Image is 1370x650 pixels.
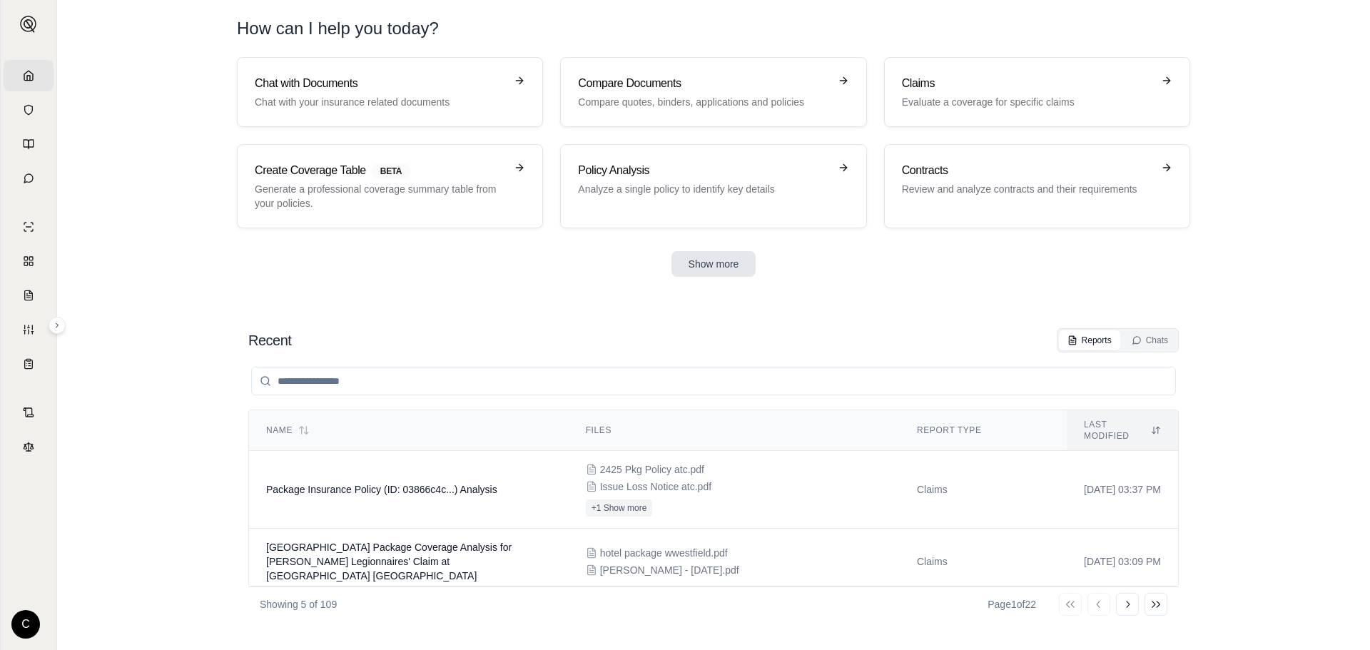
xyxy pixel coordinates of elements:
[900,451,1067,529] td: Claims
[1132,335,1168,346] div: Chats
[255,95,505,109] p: Chat with your insurance related documents
[988,597,1036,611] div: Page 1 of 22
[255,162,505,179] h3: Create Coverage Table
[4,314,54,345] a: Custom Report
[266,425,552,436] div: Name
[20,16,37,33] img: Expand sidebar
[237,17,439,40] h1: How can I help you today?
[600,479,711,494] span: Issue Loss Notice atc.pdf
[4,94,54,126] a: Documents Vault
[900,410,1067,451] th: Report Type
[4,280,54,311] a: Claim Coverage
[600,462,704,477] span: 2425 Pkg Policy atc.pdf
[14,10,43,39] button: Expand sidebar
[578,75,828,92] h3: Compare Documents
[1067,451,1178,529] td: [DATE] 03:37 PM
[902,182,1152,196] p: Review and analyze contracts and their requirements
[255,75,505,92] h3: Chat with Documents
[1067,335,1112,346] div: Reports
[4,431,54,462] a: Legal Search Engine
[600,563,739,577] span: Lemay - LOR - 10.6.2025.pdf
[902,162,1152,179] h3: Contracts
[569,410,900,451] th: Files
[4,397,54,428] a: Contract Analysis
[578,95,828,109] p: Compare quotes, binders, applications and policies
[671,251,756,277] button: Show more
[248,330,291,350] h2: Recent
[1123,330,1177,350] button: Chats
[266,542,512,582] span: Westfield Hotel Package Coverage Analysis for Rebecca Lemay Legionnaires' Claim at SpringHill Sui...
[600,546,728,560] span: hotel package wwestfield.pdf
[902,95,1152,109] p: Evaluate a coverage for specific claims
[4,60,54,91] a: Home
[560,57,866,127] a: Compare DocumentsCompare quotes, binders, applications and policies
[560,144,866,228] a: Policy AnalysisAnalyze a single policy to identify key details
[49,317,66,334] button: Expand sidebar
[578,182,828,196] p: Analyze a single policy to identify key details
[260,597,337,611] p: Showing 5 of 109
[586,499,653,517] button: +1 Show more
[4,163,54,194] a: Chat
[4,348,54,380] a: Coverage Table
[578,162,828,179] h3: Policy Analysis
[884,144,1190,228] a: ContractsReview and analyze contracts and their requirements
[1059,330,1120,350] button: Reports
[1067,529,1178,595] td: [DATE] 03:09 PM
[900,529,1067,595] td: Claims
[11,610,40,639] div: C
[4,245,54,277] a: Policy Comparisons
[237,57,543,127] a: Chat with DocumentsChat with your insurance related documents
[4,211,54,243] a: Single Policy
[902,75,1152,92] h3: Claims
[372,163,410,179] span: BETA
[255,182,505,210] p: Generate a professional coverage summary table from your policies.
[4,128,54,160] a: Prompt Library
[884,57,1190,127] a: ClaimsEvaluate a coverage for specific claims
[266,484,497,495] span: Package Insurance Policy (ID: 03866c4c...) Analysis
[1084,419,1161,442] div: Last modified
[237,144,543,228] a: Create Coverage TableBETAGenerate a professional coverage summary table from your policies.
